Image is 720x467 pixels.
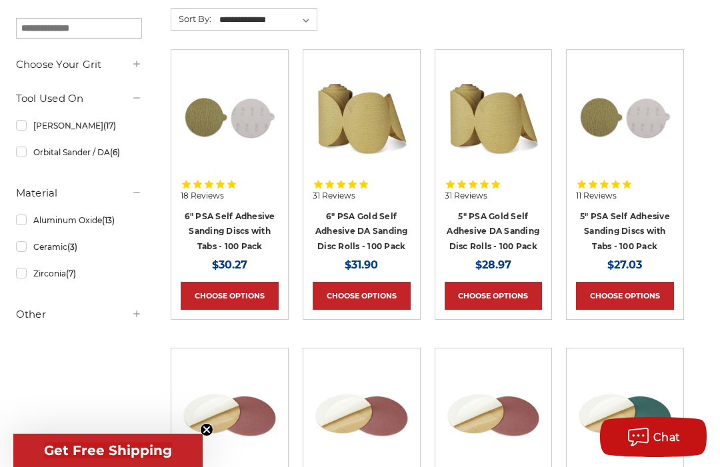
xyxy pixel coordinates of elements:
span: Get Free Shipping [44,442,172,458]
span: $28.97 [475,258,511,271]
a: 6" PSA Gold Self Adhesive DA Sanding Disc Rolls - 100 Pack [315,211,408,251]
a: 5" PSA Gold Self Adhesive DA Sanding Disc Rolls - 100 Pack [447,211,539,251]
img: 6 inch psa sanding disc [181,68,279,166]
a: 6" PSA Self Adhesive Sanding Discs with Tabs - 100 Pack [185,211,275,251]
button: Chat [600,417,707,457]
a: Orbital Sander / DA [16,141,143,164]
span: (13) [102,215,115,225]
a: 6" DA Sanding Discs on a Roll [313,59,411,188]
img: 5" Sticky Backed Sanding Discs on a roll [445,68,543,166]
img: 5 inch Aluminum Oxide PSA Sanding Disc with Cloth Backing [181,366,279,464]
a: Zirconia [16,262,143,285]
a: [PERSON_NAME] [16,114,143,137]
h5: Other [16,306,143,322]
img: 6" DA Sanding Discs on a Roll [313,68,411,166]
span: $27.03 [607,258,642,271]
h5: Choose Your Grit [16,57,143,73]
span: $31.90 [345,258,378,271]
img: 7 inch Aluminum Oxide PSA Sanding Disc with Cloth Backing [445,366,543,464]
img: 6 inch Aluminum Oxide PSA Sanding Disc with Cloth Backing [313,366,411,464]
img: Zirc Peel and Stick cloth backed PSA discs [576,366,674,464]
a: Choose Options [181,282,279,310]
a: 5" PSA Self Adhesive Sanding Discs with Tabs - 100 Pack [580,211,670,251]
a: Choose Options [445,282,543,310]
span: 31 Reviews [445,192,487,200]
span: (17) [103,121,116,131]
a: 6 inch psa sanding disc [181,59,279,188]
span: (6) [110,147,120,157]
a: 5" Sticky Backed Sanding Discs on a roll [445,59,543,188]
a: 5 inch PSA Disc [576,59,674,188]
span: $30.27 [212,258,247,271]
label: Sort By: [171,9,211,29]
h5: Tool Used On [16,91,143,107]
a: Choose Options [576,282,674,310]
span: (3) [67,242,77,252]
a: Aluminum Oxide [16,209,143,232]
a: Choose Options [313,282,411,310]
button: Close teaser [200,423,213,436]
h5: Material [16,185,143,201]
img: 5 inch PSA Disc [576,68,674,166]
span: (7) [66,268,76,278]
a: Ceramic [16,235,143,258]
span: Chat [653,431,681,444]
span: 11 Reviews [576,192,617,200]
span: 18 Reviews [181,192,224,200]
span: 31 Reviews [313,192,355,200]
select: Sort By: [217,10,317,30]
div: Get Free ShippingClose teaser [13,434,203,467]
